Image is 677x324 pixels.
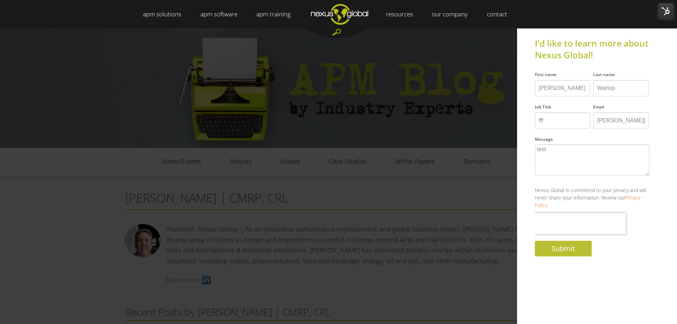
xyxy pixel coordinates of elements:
[535,104,551,110] span: Job Title
[535,80,590,96] input: First name
[535,213,626,234] iframe: reCAPTCHA
[593,104,604,110] span: Email
[535,186,652,209] p: Nexus Global is committed to your privacy and will never share your information. Review our .
[535,194,640,208] a: Privacy Policy
[593,71,615,78] span: Last name
[593,112,649,129] input: Email
[593,80,649,96] input: Last name
[535,71,557,78] span: First name
[535,144,649,176] textarea: test
[659,4,673,18] img: HubSpot Tools Menu Toggle
[535,241,592,256] input: Submit
[535,37,652,61] h3: I’d like to learn more about Nexus Global!
[535,136,553,142] span: Message
[535,112,590,129] input: Job Title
